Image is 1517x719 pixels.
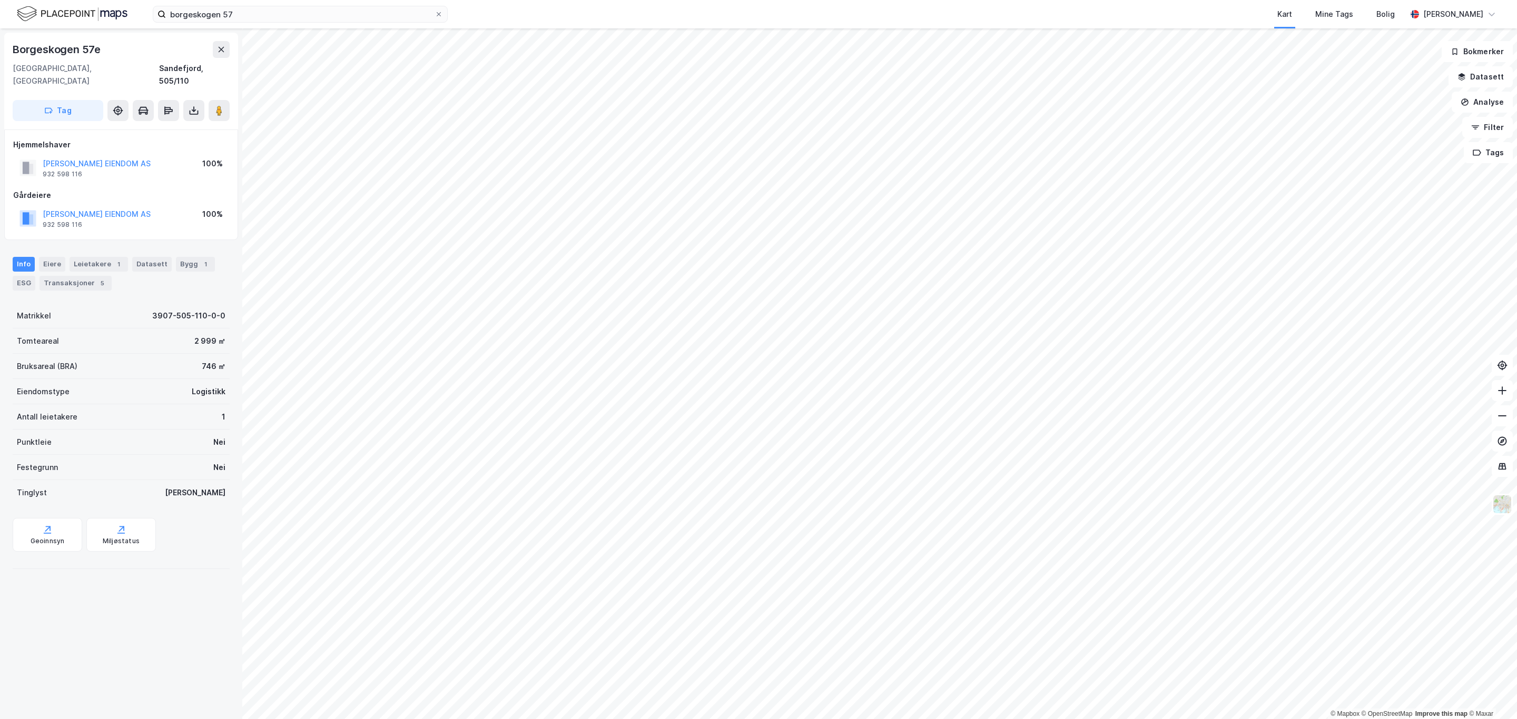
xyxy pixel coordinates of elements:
[43,170,82,178] div: 932 598 116
[176,257,215,272] div: Bygg
[13,62,159,87] div: [GEOGRAPHIC_DATA], [GEOGRAPHIC_DATA]
[17,436,52,448] div: Punktleie
[159,62,230,87] div: Sandefjord, 505/110
[17,335,59,347] div: Tomteareal
[166,6,435,22] input: Søk på adresse, matrikkel, gårdeiere, leietakere eller personer
[200,259,211,269] div: 1
[103,537,140,545] div: Miljøstatus
[1277,8,1292,21] div: Kart
[70,257,128,272] div: Leietakere
[165,486,225,499] div: [PERSON_NAME]
[202,360,225,373] div: 746 ㎡
[17,385,70,398] div: Eiendomstype
[222,411,225,423] div: 1
[1315,8,1353,21] div: Mine Tags
[17,309,51,322] div: Matrikkel
[1376,8,1395,21] div: Bolig
[132,257,172,272] div: Datasett
[97,278,107,288] div: 5
[113,259,124,269] div: 1
[194,335,225,347] div: 2 999 ㎡
[1442,41,1513,62] button: Bokmerker
[1462,117,1513,138] button: Filter
[1449,66,1513,87] button: Datasett
[13,189,229,202] div: Gårdeiere
[1464,142,1513,163] button: Tags
[1452,92,1513,113] button: Analyse
[17,360,77,373] div: Bruksareal (BRA)
[39,257,65,272] div: Eiere
[1331,710,1360,717] a: Mapbox
[43,221,82,229] div: 932 598 116
[13,276,35,291] div: ESG
[1415,710,1467,717] a: Improve this map
[31,537,65,545] div: Geoinnsyn
[202,157,223,170] div: 100%
[17,461,58,474] div: Festegrunn
[17,5,127,23] img: logo.f888ab2527a4732fd821a326f86c7f29.svg
[192,385,225,398] div: Logistikk
[152,309,225,322] div: 3907-505-110-0-0
[213,436,225,448] div: Nei
[40,276,112,291] div: Transaksjoner
[13,257,35,272] div: Info
[213,461,225,474] div: Nei
[17,411,77,423] div: Antall leietakere
[1492,494,1512,514] img: Z
[13,138,229,151] div: Hjemmelshaver
[1423,8,1483,21] div: [PERSON_NAME]
[1464,668,1517,719] iframe: Chat Widget
[13,100,103,121] button: Tag
[17,486,47,499] div: Tinglyst
[1362,710,1413,717] a: OpenStreetMap
[202,208,223,221] div: 100%
[13,41,103,58] div: Borgeskogen 57e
